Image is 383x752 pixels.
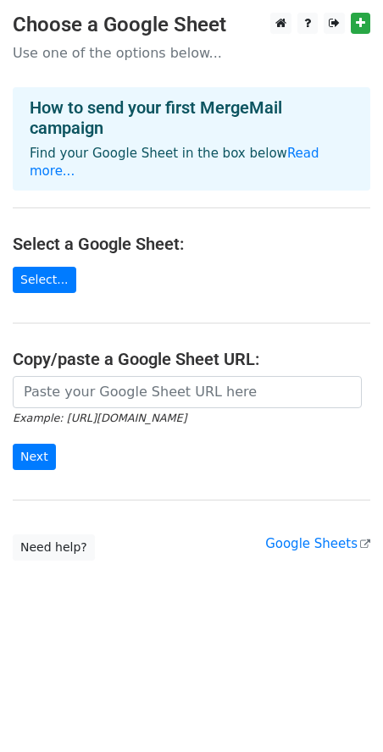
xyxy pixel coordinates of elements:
a: Need help? [13,534,95,561]
a: Read more... [30,146,319,179]
input: Next [13,444,56,470]
h4: Copy/paste a Google Sheet URL: [13,349,370,369]
a: Select... [13,267,76,293]
h3: Choose a Google Sheet [13,13,370,37]
h4: How to send your first MergeMail campaign [30,97,353,138]
small: Example: [URL][DOMAIN_NAME] [13,412,186,424]
input: Paste your Google Sheet URL here [13,376,362,408]
a: Google Sheets [265,536,370,551]
p: Use one of the options below... [13,44,370,62]
p: Find your Google Sheet in the box below [30,145,353,180]
h4: Select a Google Sheet: [13,234,370,254]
